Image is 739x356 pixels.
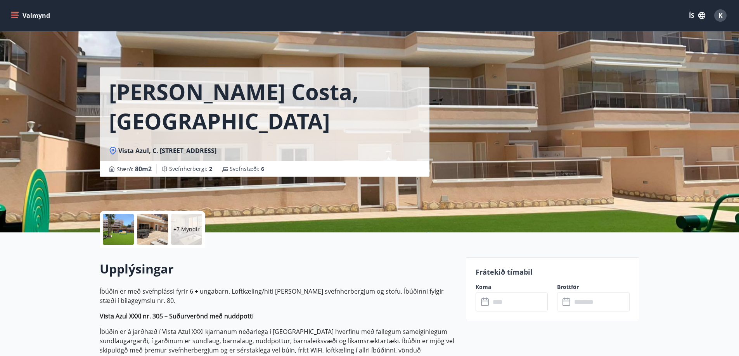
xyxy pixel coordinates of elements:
p: Íbúðin er með svefnplássi fyrir 6 + ungabarn. Loftkæling/hiti [PERSON_NAME] svefnherbergjum og st... [100,287,457,305]
strong: Vista Azul XXXI nr. 305 – Suðurverönd með nuddpotti [100,312,254,320]
span: 80 m2 [135,165,152,173]
label: Koma [476,283,548,291]
button: menu [9,9,53,22]
label: Brottför [557,283,630,291]
span: K [718,11,723,20]
p: Frátekið tímabil [476,267,630,277]
span: 6 [261,165,264,172]
span: Vista Azul, C. [STREET_ADDRESS] [118,146,216,155]
span: Stærð : [117,164,152,174]
button: ÍS [685,9,710,22]
h2: Upplýsingar [100,260,457,277]
span: Svefnherbergi : [169,165,212,173]
p: +7 Myndir [173,225,200,233]
span: 2 [209,165,212,172]
h1: [PERSON_NAME] Costa, [GEOGRAPHIC_DATA] [109,77,420,136]
button: K [711,6,730,25]
span: Svefnstæði : [230,165,264,173]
